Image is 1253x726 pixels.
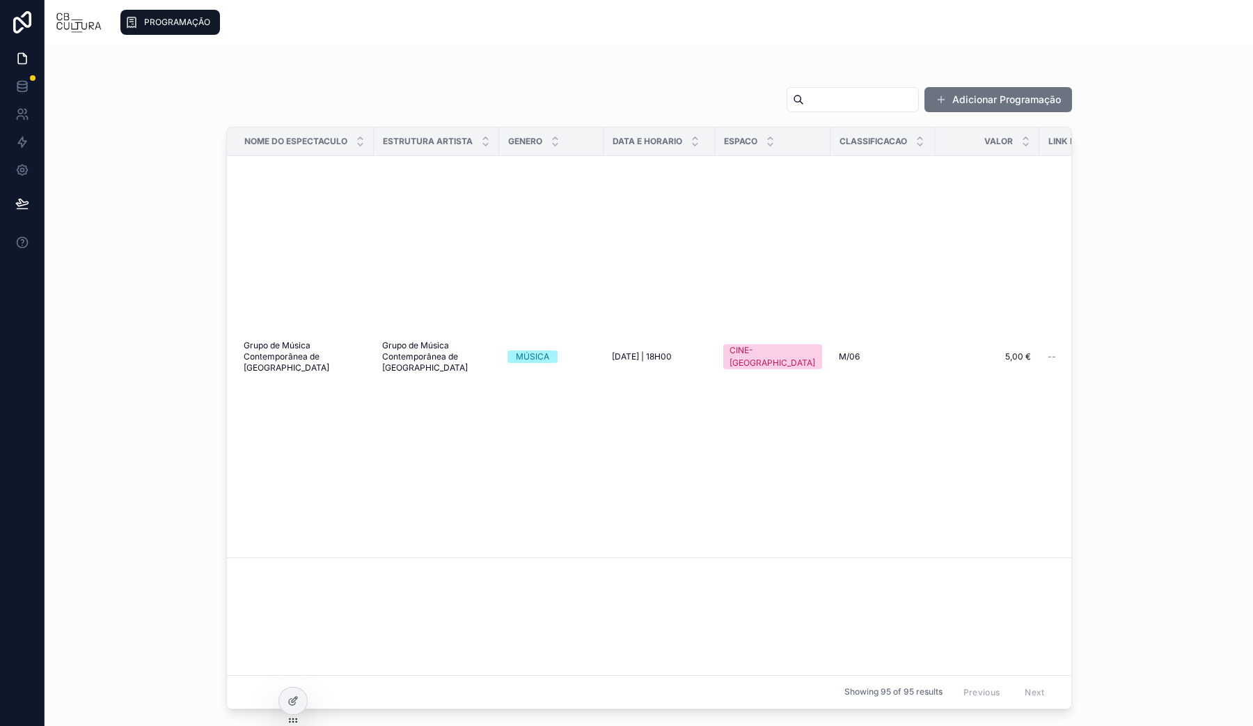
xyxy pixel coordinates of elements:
a: M/06 [839,351,927,362]
a: Grupo de Música Contemporânea de [GEOGRAPHIC_DATA] [382,340,491,373]
span: Genero [508,136,542,147]
span: Classificacao [840,136,907,147]
span: Data E Horario [613,136,682,147]
div: CINE-[GEOGRAPHIC_DATA] [730,344,815,369]
span: Nome Do Espectaculo [244,136,347,147]
span: -- [1048,351,1056,362]
a: 5,00 € [943,351,1031,362]
div: MÚSICA [516,350,549,363]
span: Link Bilheteira [1048,136,1118,147]
span: [DATE] | 18H00 [612,351,672,362]
a: [DATE] | 18H00 [612,351,707,362]
span: Showing 95 of 95 results [844,687,943,698]
span: Estrutura Artista [383,136,473,147]
a: CINE-[GEOGRAPHIC_DATA] [723,344,822,369]
a: Grupo de Música Contemporânea de [GEOGRAPHIC_DATA] [244,340,365,373]
a: MÚSICA [507,350,595,363]
span: M/06 [839,351,860,362]
button: Adicionar Programação [924,87,1072,112]
img: App logo [56,11,102,33]
a: -- [1048,351,1172,362]
span: PROGRAMAÇÃO [144,17,210,28]
span: Valor [984,136,1013,147]
div: scrollable content [113,7,1242,38]
span: Espaco [724,136,757,147]
a: PROGRAMAÇÃO [120,10,220,35]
